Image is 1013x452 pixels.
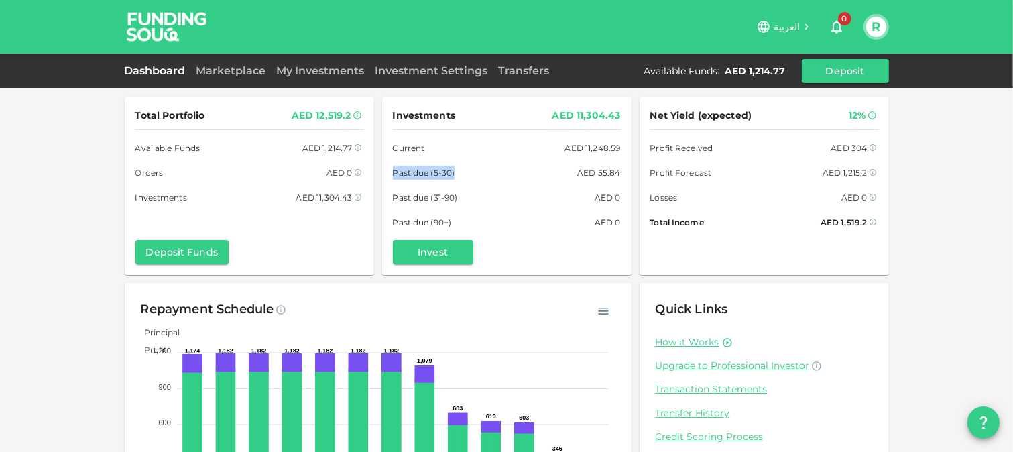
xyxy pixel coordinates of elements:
button: 0 [823,13,850,40]
div: AED 11,248.59 [565,141,621,155]
button: question [967,406,1000,439]
a: Upgrade to Professional Investor [656,359,873,372]
button: Invest [393,240,473,264]
tspan: 1,200 [152,347,171,355]
span: Available Funds [135,141,200,155]
a: Transfers [493,64,555,77]
div: AED 304 [831,141,867,155]
div: AED 1,214.77 [302,141,353,155]
span: Losses [650,190,678,205]
span: Upgrade to Professional Investor [656,359,810,372]
div: Available Funds : [644,64,720,78]
div: AED 0 [326,166,353,180]
span: العربية [774,21,800,33]
button: Deposit [802,59,889,83]
span: Profit Received [650,141,713,155]
a: Marketplace [191,64,272,77]
span: Past due (31-90) [393,190,458,205]
div: AED 1,214.77 [725,64,786,78]
div: Repayment Schedule [141,299,274,321]
span: Past due (90+) [393,215,452,229]
div: AED 12,519.2 [292,107,351,124]
span: Current [393,141,425,155]
span: Orders [135,166,164,180]
a: Transaction Statements [656,383,873,396]
span: Investments [135,190,187,205]
div: AED 1,519.2 [821,215,868,229]
a: My Investments [272,64,370,77]
div: 12% [849,107,866,124]
a: Investment Settings [370,64,493,77]
div: AED 11,304.43 [552,107,621,124]
button: Deposit Funds [135,240,229,264]
span: Investments [393,107,455,124]
span: Past due (5-30) [393,166,455,180]
div: AED 0 [841,190,868,205]
span: Net Yield (expected) [650,107,752,124]
span: Profit [134,345,167,355]
tspan: 600 [158,418,170,427]
span: Profit Forecast [650,166,712,180]
div: AED 55.84 [577,166,620,180]
span: Principal [134,327,180,337]
a: Dashboard [125,64,191,77]
span: 0 [838,12,851,25]
div: AED 11,304.43 [296,190,353,205]
div: AED 0 [595,215,621,229]
span: Total Income [650,215,704,229]
div: AED 0 [595,190,621,205]
a: Credit Scoring Process [656,431,873,443]
span: Quick Links [656,302,728,317]
tspan: 900 [158,383,170,391]
a: How it Works [656,336,719,349]
div: AED 1,215.2 [823,166,868,180]
a: Transfer History [656,407,873,420]
span: Total Portfolio [135,107,205,124]
button: R [866,17,886,37]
